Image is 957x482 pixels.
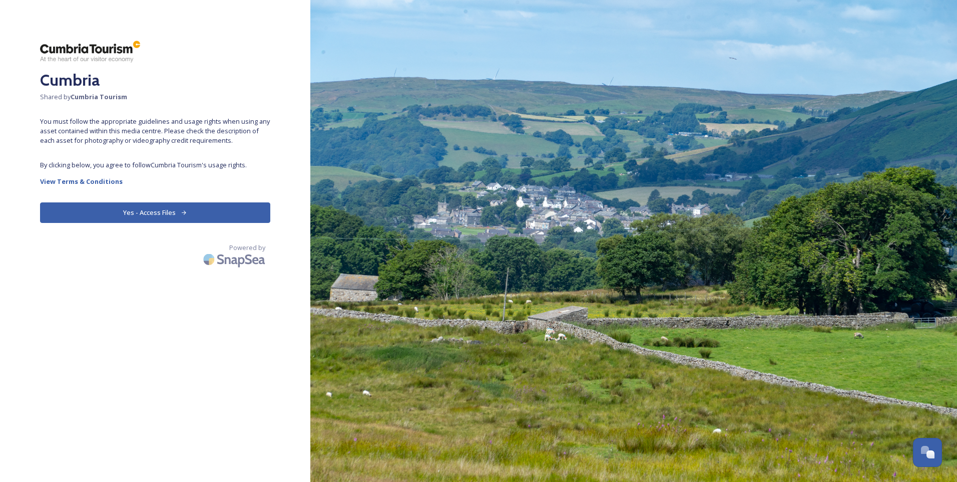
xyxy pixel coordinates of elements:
img: ct_logo.png [40,40,140,63]
button: Yes - Access Files [40,202,270,223]
span: You must follow the appropriate guidelines and usage rights when using any asset contained within... [40,117,270,146]
strong: Cumbria Tourism [71,92,127,101]
span: Powered by [229,243,265,253]
h2: Cumbria [40,68,270,92]
span: Shared by [40,92,270,102]
strong: View Terms & Conditions [40,177,123,186]
span: By clicking below, you agree to follow Cumbria Tourism 's usage rights. [40,160,270,170]
img: SnapSea Logo [200,248,270,271]
a: View Terms & Conditions [40,175,270,187]
button: Open Chat [913,438,942,467]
